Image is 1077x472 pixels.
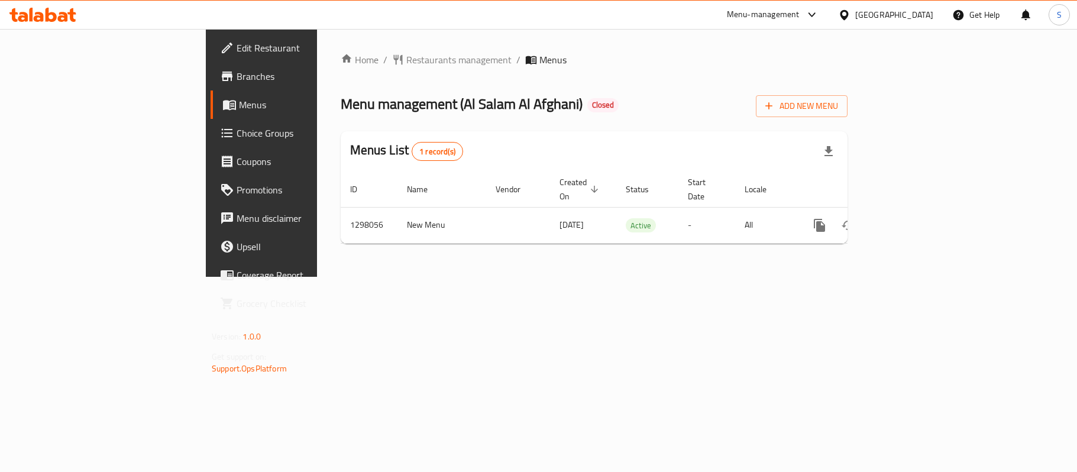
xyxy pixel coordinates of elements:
span: Name [407,182,443,196]
div: Export file [814,137,843,166]
a: Branches [211,62,386,90]
span: Coverage Report [237,268,376,282]
span: Choice Groups [237,126,376,140]
span: 1 record(s) [412,146,463,157]
a: Edit Restaurant [211,34,386,62]
span: Get support on: [212,349,266,364]
span: Locale [745,182,782,196]
span: 1.0.0 [242,329,261,344]
div: Closed [587,98,619,112]
a: Restaurants management [392,53,512,67]
div: Active [626,218,656,232]
span: Closed [587,100,619,110]
span: Menu disclaimer [237,211,376,225]
th: Actions [796,172,929,208]
a: Coupons [211,147,386,176]
span: Status [626,182,664,196]
span: Menus [239,98,376,112]
td: All [735,207,796,243]
a: Upsell [211,232,386,261]
button: Change Status [834,211,862,240]
span: Menu management ( Al Salam Al Afghani ) [341,90,583,117]
a: Promotions [211,176,386,204]
span: Edit Restaurant [237,41,376,55]
table: enhanced table [341,172,929,244]
span: ID [350,182,373,196]
a: Menu disclaimer [211,204,386,232]
a: Menus [211,90,386,119]
span: Add New Menu [765,99,838,114]
span: Restaurants management [406,53,512,67]
li: / [516,53,520,67]
a: Choice Groups [211,119,386,147]
span: Upsell [237,240,376,254]
a: Grocery Checklist [211,289,386,318]
div: Menu-management [727,8,800,22]
div: [GEOGRAPHIC_DATA] [855,8,933,21]
a: Coverage Report [211,261,386,289]
button: more [806,211,834,240]
span: Created On [559,175,602,203]
span: Vendor [496,182,536,196]
span: Active [626,219,656,232]
div: Total records count [412,142,463,161]
span: S [1057,8,1062,21]
nav: breadcrumb [341,53,848,67]
span: Grocery Checklist [237,296,376,311]
span: Promotions [237,183,376,197]
span: Start Date [688,175,721,203]
h2: Menus List [350,141,463,161]
td: - [678,207,735,243]
span: Version: [212,329,241,344]
td: New Menu [397,207,486,243]
span: [DATE] [559,217,584,232]
span: Menus [539,53,567,67]
span: Branches [237,69,376,83]
span: Coupons [237,154,376,169]
button: Add New Menu [756,95,848,117]
a: Support.OpsPlatform [212,361,287,376]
